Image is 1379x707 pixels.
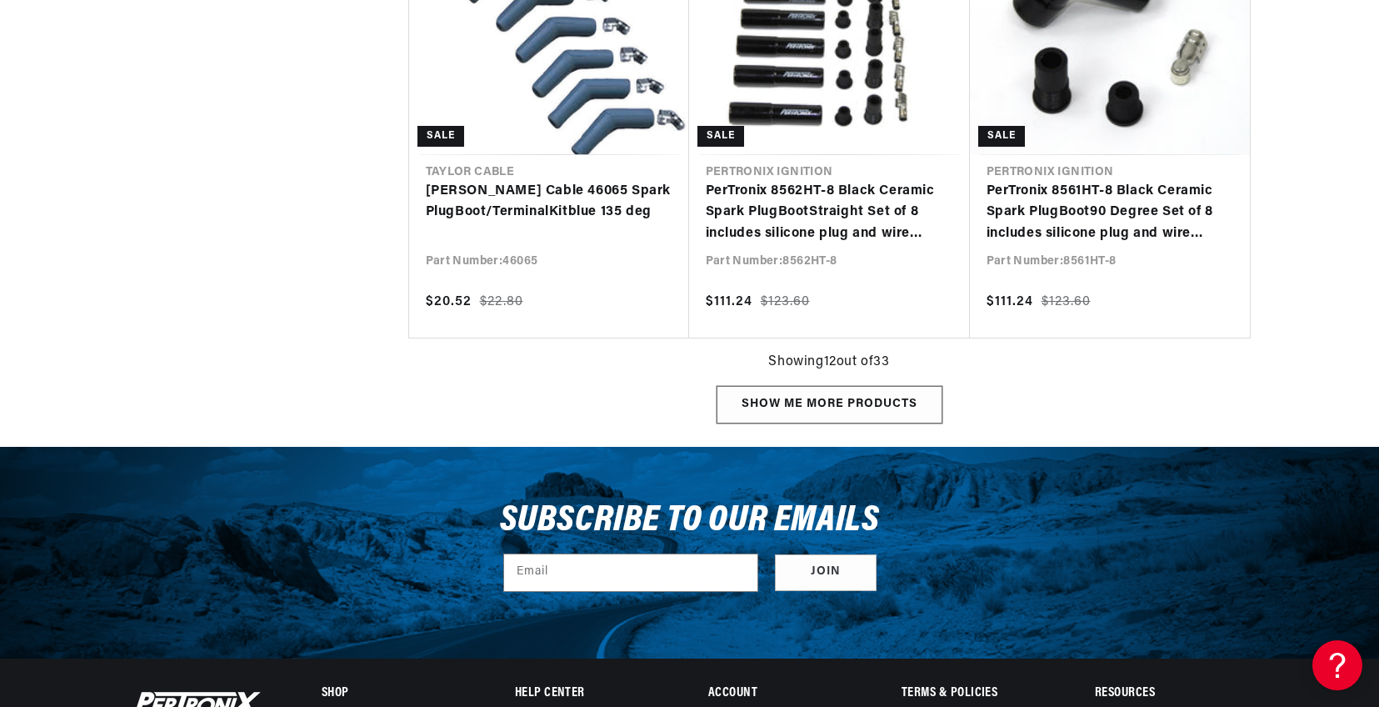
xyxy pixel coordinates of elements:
[500,505,880,537] h3: Subscribe to our emails
[426,181,672,223] a: [PERSON_NAME] Cable 46065 Spark PlugBoot/TerminalKitblue 135 deg
[706,181,953,245] a: PerTronix 8562HT-8 Black Ceramic Spark PlugBootStraight Set of 8 includes silicone plug and wire ...
[504,554,757,591] input: Email
[717,386,942,424] div: Show me more products
[775,554,877,592] button: Subscribe
[768,352,889,374] span: Showing 12 out of 33
[987,181,1233,245] a: PerTronix 8561HT-8 Black Ceramic Spark PlugBoot90 Degree Set of 8 includes silicone plug and wire...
